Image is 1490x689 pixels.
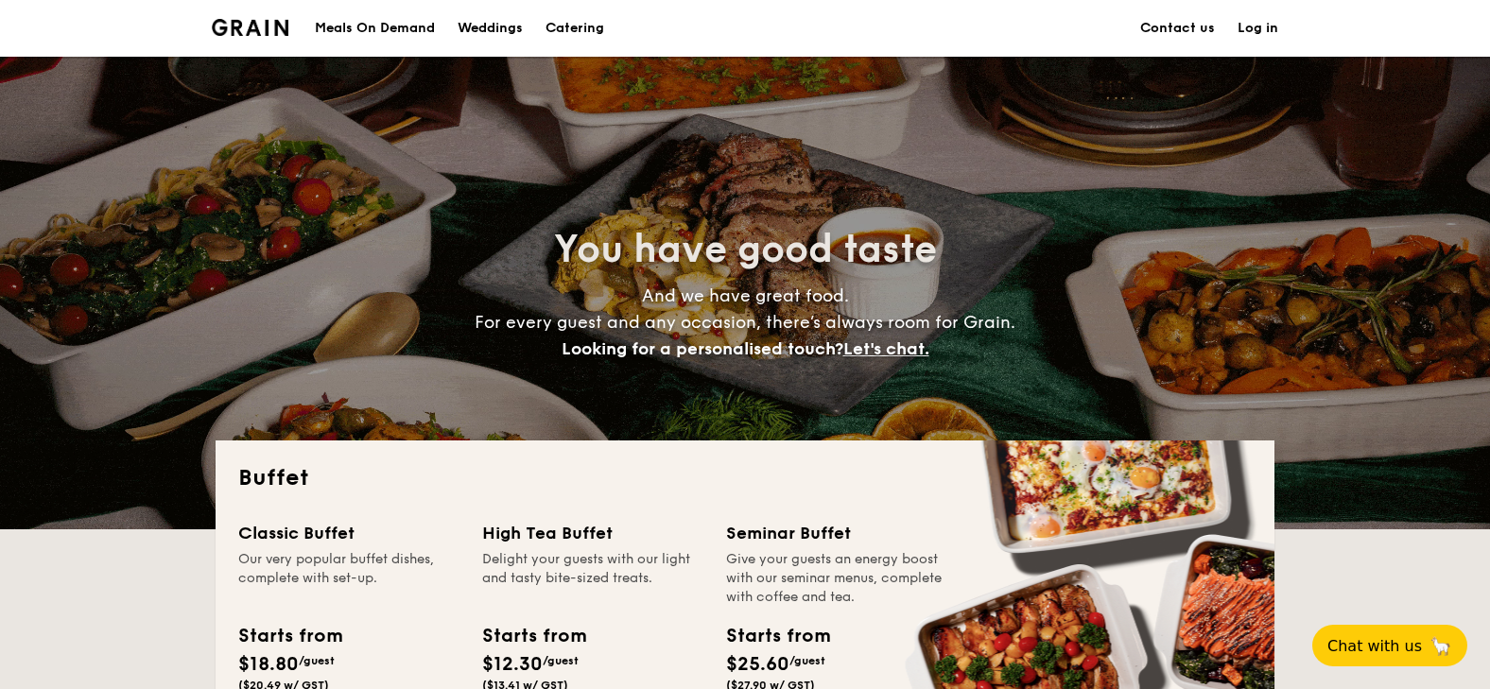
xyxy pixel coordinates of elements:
a: Logotype [212,19,288,36]
div: Seminar Buffet [726,520,947,546]
span: Let's chat. [843,338,929,359]
span: /guest [789,654,825,667]
div: Give your guests an energy boost with our seminar menus, complete with coffee and tea. [726,550,947,607]
span: 🦙 [1429,635,1452,657]
span: You have good taste [554,227,937,272]
div: Our very popular buffet dishes, complete with set-up. [238,550,459,607]
button: Chat with us🦙 [1312,625,1467,666]
div: Delight your guests with our light and tasty bite-sized treats. [482,550,703,607]
span: /guest [299,654,335,667]
span: And we have great food. For every guest and any occasion, there’s always room for Grain. [475,285,1015,359]
div: Classic Buffet [238,520,459,546]
div: High Tea Buffet [482,520,703,546]
div: Starts from [238,622,341,650]
div: Starts from [726,622,829,650]
img: Grain [212,19,288,36]
h2: Buffet [238,463,1252,493]
span: $12.30 [482,653,543,676]
span: Looking for a personalised touch? [562,338,843,359]
span: $18.80 [238,653,299,676]
span: /guest [543,654,579,667]
span: Chat with us [1327,637,1422,655]
div: Starts from [482,622,585,650]
span: $25.60 [726,653,789,676]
